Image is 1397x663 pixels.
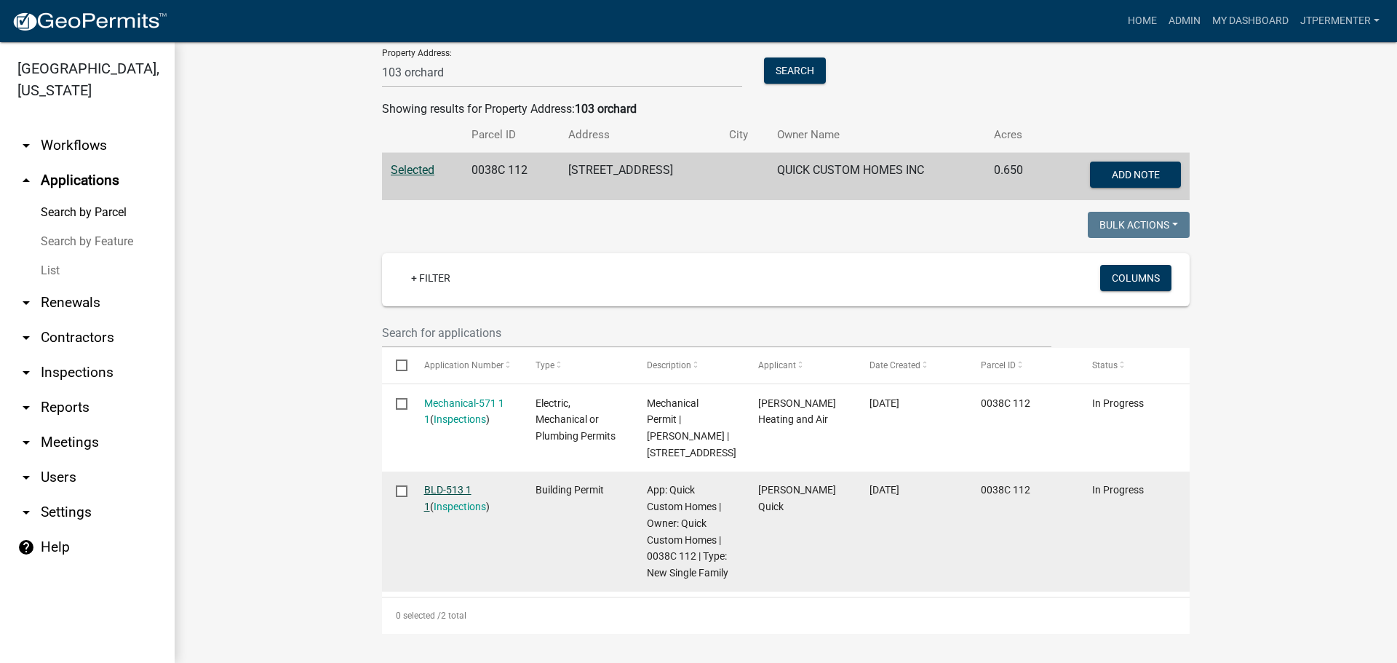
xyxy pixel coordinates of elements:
button: Columns [1100,265,1171,291]
a: BLD-513 1 1 [424,484,471,512]
button: Bulk Actions [1088,212,1190,238]
a: My Dashboard [1206,7,1294,35]
a: Admin [1163,7,1206,35]
th: Parcel ID [463,118,560,152]
i: arrow_drop_down [17,504,35,521]
button: Search [764,57,826,84]
datatable-header-cell: Type [521,348,632,383]
th: Acres [985,118,1046,152]
button: Add Note [1090,162,1181,188]
span: Description [647,360,691,370]
td: 0.650 [985,153,1046,201]
span: Mechanical Permit | Chad Slaughter | 103 ORCHARD CIR, | 0038C 112 [647,397,736,458]
span: Parcel ID [981,360,1016,370]
datatable-header-cell: Applicant [744,348,856,383]
span: Donald Glen Quick [758,484,836,512]
span: Status [1092,360,1118,370]
a: Mechanical-571 1 1 [424,397,504,426]
datatable-header-cell: Application Number [410,348,521,383]
i: arrow_drop_down [17,434,35,451]
div: ( ) [424,395,508,429]
span: 07/08/2025 [869,397,899,409]
span: Date Created [869,360,920,370]
datatable-header-cell: Parcel ID [967,348,1078,383]
span: Applicant [758,360,796,370]
span: Add Note [1111,169,1159,180]
span: 0 selected / [396,611,441,621]
datatable-header-cell: Date Created [856,348,967,383]
span: Type [536,360,554,370]
a: jtpermenter [1294,7,1385,35]
a: Home [1122,7,1163,35]
datatable-header-cell: Status [1078,348,1190,383]
span: Waller Heating and Air [758,397,836,426]
i: help [17,539,35,556]
th: Owner Name [768,118,985,152]
datatable-header-cell: Description [633,348,744,383]
strong: 103 orchard [575,102,637,116]
td: [STREET_ADDRESS] [560,153,720,201]
i: arrow_drop_down [17,469,35,486]
i: arrow_drop_down [17,329,35,346]
a: Selected [391,163,434,177]
i: arrow_drop_down [17,294,35,311]
td: QUICK CUSTOM HOMES INC [768,153,985,201]
span: Electric, Mechanical or Plumbing Permits [536,397,616,442]
a: Inspections [434,501,486,512]
span: In Progress [1092,484,1144,496]
span: In Progress [1092,397,1144,409]
div: Showing results for Property Address: [382,100,1190,118]
span: Application Number [424,360,504,370]
span: 06/30/2025 [869,484,899,496]
div: ( ) [424,482,508,515]
div: 2 total [382,598,1190,634]
i: arrow_drop_down [17,399,35,416]
i: arrow_drop_up [17,172,35,189]
td: 0038C 112 [463,153,560,201]
th: Address [560,118,720,152]
i: arrow_drop_down [17,364,35,381]
th: City [720,118,768,152]
a: + Filter [399,265,462,291]
a: Inspections [434,413,486,425]
span: 0038C 112 [981,484,1030,496]
i: arrow_drop_down [17,137,35,154]
span: 0038C 112 [981,397,1030,409]
span: App: Quick Custom Homes | Owner: Quick Custom Homes | 0038C 112 | Type: New Single Family [647,484,728,579]
input: Search for applications [382,318,1051,348]
span: Building Permit [536,484,604,496]
datatable-header-cell: Select [382,348,410,383]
